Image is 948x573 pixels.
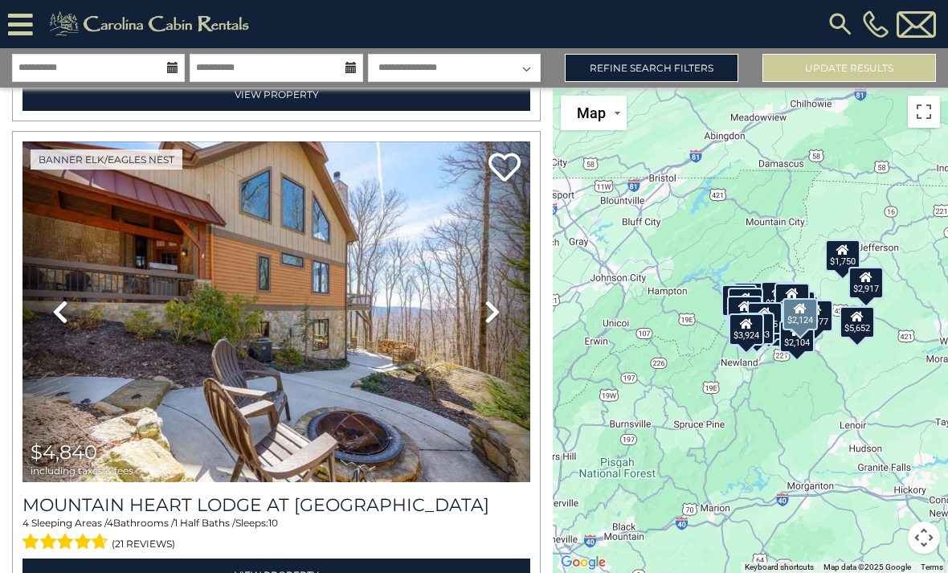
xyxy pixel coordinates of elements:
span: 10 [268,517,278,529]
span: 4 [107,517,113,529]
div: $2,128 [733,282,769,314]
div: $1,975 [747,302,783,334]
span: 4 [22,517,29,529]
div: $2,104 [779,321,815,353]
div: $2,124 [783,298,818,330]
a: Add to favorites [488,151,521,186]
span: Map data ©2025 Google [823,563,911,571]
div: $4,528 [774,283,810,315]
a: Open this area in Google Maps (opens a new window) [557,552,610,573]
div: $3,924 [729,313,764,346]
div: $2,917 [848,267,884,299]
span: including taxes & fees [31,465,133,476]
a: Terms (opens in new tab) [921,563,943,571]
img: Google [557,552,610,573]
button: Update Results [762,54,936,82]
div: $3,035 [728,288,763,320]
a: Refine Search Filters [565,54,738,82]
button: Toggle fullscreen view [908,96,940,128]
div: $3,410 [721,284,757,317]
img: search-regular.svg [826,10,855,39]
span: Map [577,104,606,121]
img: thumbnail_163263019.jpeg [22,141,530,482]
button: Change map style [561,96,627,130]
a: [PHONE_NUMBER] [859,10,893,38]
div: $4,445 [727,296,762,328]
a: Mountain Heart Lodge at [GEOGRAPHIC_DATA] [22,494,530,516]
span: $4,840 [31,440,97,464]
div: $2,860 [761,281,796,313]
a: View Property [22,78,530,111]
div: Sleeping Areas / Bathrooms / Sleeps: [22,516,530,555]
h3: Mountain Heart Lodge at Eagles Nest [22,494,530,516]
button: Map camera controls [908,522,940,554]
div: $5,652 [840,306,875,338]
div: $1,750 [825,239,860,272]
a: Banner Elk/Eagles Nest [31,149,182,170]
span: 1 Half Baths / [174,517,235,529]
img: Khaki-logo.png [41,8,263,40]
span: (21 reviews) [112,534,175,555]
button: Keyboard shortcuts [745,562,814,573]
